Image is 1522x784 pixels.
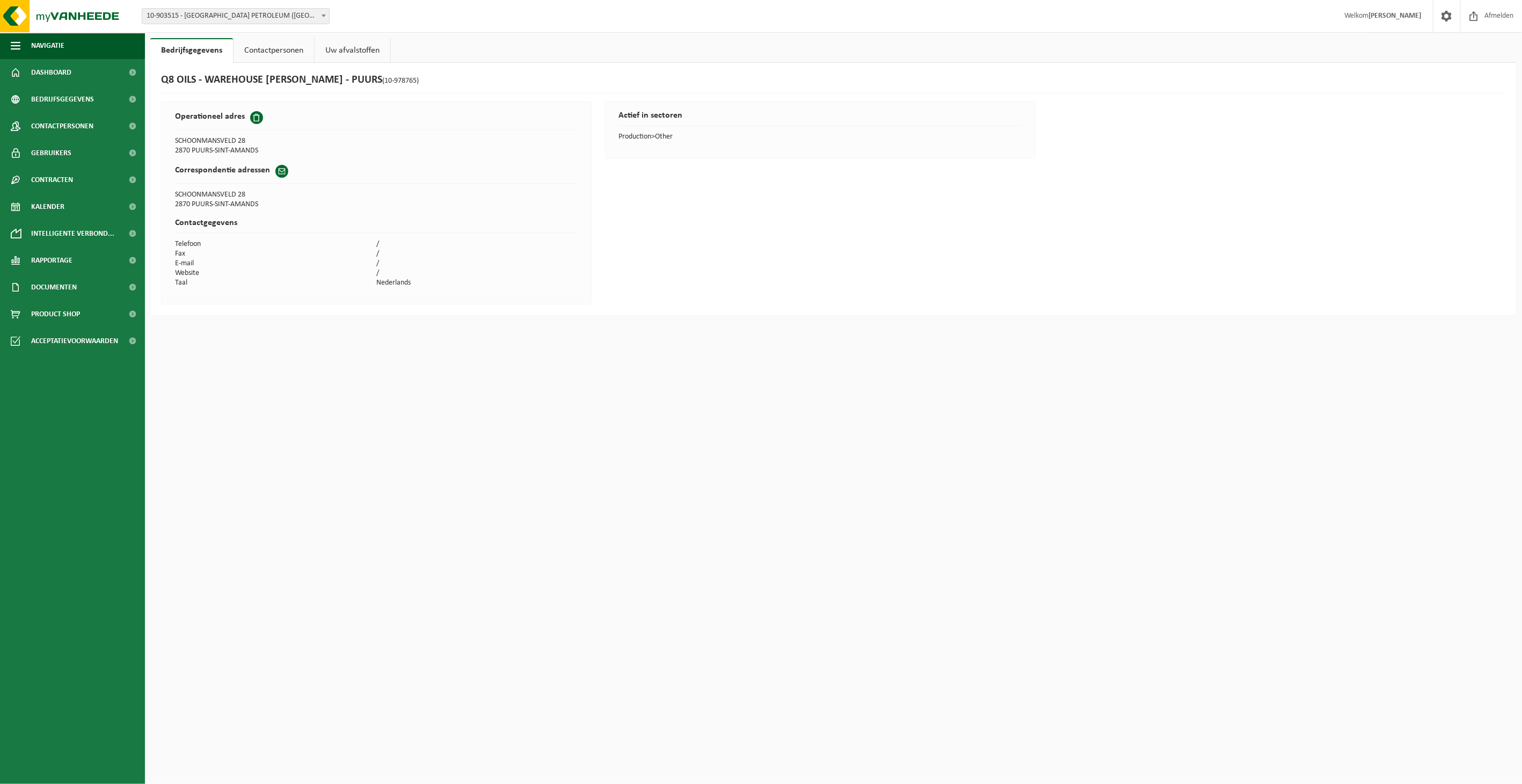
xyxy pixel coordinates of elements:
a: Bedrijfsgegevens [150,38,233,63]
a: Contactpersonen [234,38,314,63]
h2: Correspondentie adressen [175,165,270,176]
td: / [376,239,578,249]
span: Contracten [31,166,73,193]
td: Production>Other [619,132,1022,142]
h2: Operationeel adres [175,111,245,122]
span: 10-903515 - KUWAIT PETROLEUM (BELGIUM) NV - ANTWERPEN [142,9,329,24]
td: Fax [175,249,376,259]
strong: [PERSON_NAME] [1368,12,1422,20]
span: Product Shop [31,301,80,328]
span: Kalender [31,193,64,220]
td: Telefoon [175,239,376,249]
td: Taal [175,278,376,288]
span: Documenten [31,274,77,301]
h1: Q8 OILS - WAREHOUSE [PERSON_NAME] - PUURS [161,74,419,88]
td: E-mail [175,259,376,268]
span: Bedrijfsgegevens [31,86,94,113]
span: Acceptatievoorwaarden [31,328,118,354]
td: / [376,268,578,278]
span: Contactpersonen [31,113,93,140]
td: / [376,249,578,259]
span: Navigatie [31,32,64,59]
td: / [376,259,578,268]
h2: Actief in sectoren [619,111,1022,126]
td: 2870 PUURS-SINT-AMANDS [175,200,578,209]
a: Uw afvalstoffen [315,38,390,63]
td: 2870 PUURS-SINT-AMANDS [175,146,376,156]
h2: Contactgegevens [175,219,578,233]
span: Gebruikers [31,140,71,166]
td: Website [175,268,376,278]
td: SCHOONMANSVELD 28 [175,136,376,146]
td: SCHOONMANSVELD 28 [175,190,578,200]
span: (10-978765) [382,77,419,85]
td: Nederlands [376,278,578,288]
span: Dashboard [31,59,71,86]
span: Intelligente verbond... [31,220,114,247]
span: 10-903515 - KUWAIT PETROLEUM (BELGIUM) NV - ANTWERPEN [142,8,330,24]
span: Rapportage [31,247,72,274]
